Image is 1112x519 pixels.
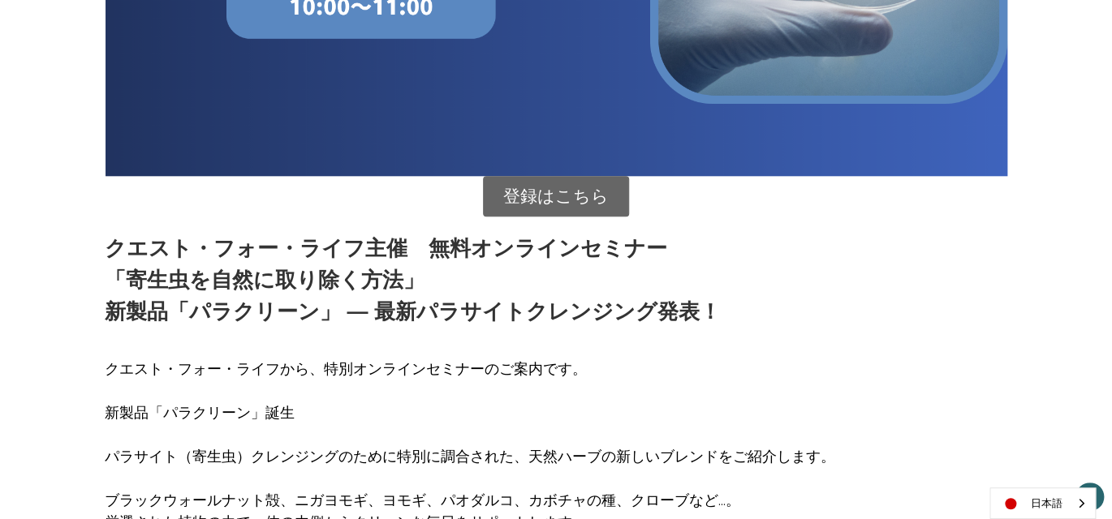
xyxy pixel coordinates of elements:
[105,401,835,423] p: 新製品「パラクリーン」誕生
[105,489,835,511] p: ブラックウォールナット殻、ニガヨモギ、ヨモギ、パオダルコ、カボチャの種、クローブなど...。
[989,487,1096,519] aside: Language selected: 日本語
[483,176,629,217] a: 登録はこちら
[989,487,1096,519] div: Language
[105,445,835,467] p: パラサイト（寄生虫）クレンジングのために特別に調合された、天然ハーブの新しいブレンドをご紹介します。
[105,358,835,380] p: クエスト・フォー・ライフから、特別オンラインセミナーのご案内です。
[105,233,720,328] p: クエスト・フォー・ライフ主催 無料オンラインセミナー 「寄生虫を自然に取り除く方法」 新製品「パラクリーン」 ― 最新パラサイトクレンジング発表！
[990,488,1095,518] a: 日本語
